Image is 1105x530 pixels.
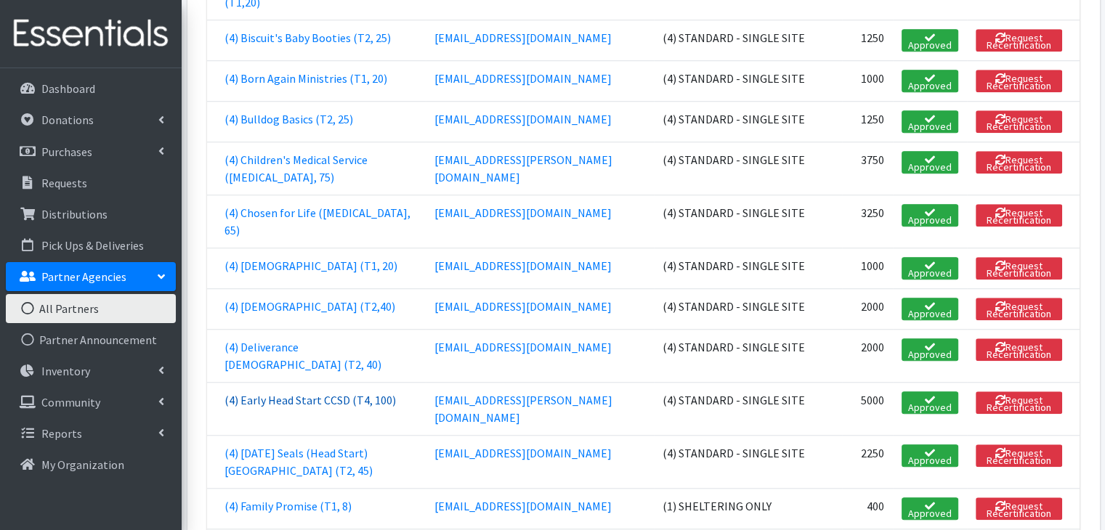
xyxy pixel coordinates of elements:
a: (4) [DATE] Seals (Head Start) [GEOGRAPHIC_DATA] (T2, 45) [224,446,373,478]
span: Approved [902,298,958,320]
span: Approved [902,391,958,414]
p: Community [41,395,100,409]
a: (4) Chosen for Life ([MEDICAL_DATA], 65) [224,205,410,237]
td: (4) STANDARD - SINGLE SITE [654,20,842,60]
a: (4) Biscuit's Baby Booties (T2, 25) [224,30,391,45]
button: Request Recertification [976,204,1062,227]
button: Request Recertification [976,257,1062,280]
td: 2000 [842,288,893,329]
td: (4) STANDARD - SINGLE SITE [654,288,842,329]
span: Approved [902,204,958,227]
a: (4) [DEMOGRAPHIC_DATA] (T2,40) [224,299,395,314]
a: Partner Announcement [6,325,176,354]
a: (4) Born Again Ministries (T1, 20) [224,71,387,86]
span: Approved [902,497,958,520]
p: Distributions [41,207,108,221]
td: 1000 [842,248,893,288]
a: [EMAIL_ADDRESS][DOMAIN_NAME] [434,340,612,354]
span: Approved [902,444,958,467]
td: (4) STANDARD - SINGLE SITE [654,60,842,101]
a: [EMAIL_ADDRESS][DOMAIN_NAME] [434,71,612,86]
button: Request Recertification [976,110,1062,133]
a: (4) Deliverance [DEMOGRAPHIC_DATA] (T2, 40) [224,340,381,372]
a: [EMAIL_ADDRESS][DOMAIN_NAME] [434,446,612,460]
p: Dashboard [41,81,95,96]
p: Partner Agencies [41,269,126,284]
a: Distributions [6,200,176,229]
td: (4) STANDARD - SINGLE SITE [654,329,842,382]
a: [EMAIL_ADDRESS][DOMAIN_NAME] [434,258,612,273]
p: Purchases [41,144,92,159]
td: 3750 [842,142,893,195]
td: 1000 [842,60,893,101]
button: Request Recertification [976,298,1062,320]
a: All Partners [6,294,176,323]
button: Request Recertification [976,391,1062,414]
button: Request Recertification [976,338,1062,361]
a: Inventory [6,356,176,386]
a: Dashboard [6,74,176,103]
span: Approved [902,110,958,133]
a: [EMAIL_ADDRESS][DOMAIN_NAME] [434,499,612,513]
td: (4) STANDARD - SINGLE SITE [654,435,842,488]
a: [EMAIL_ADDRESS][PERSON_NAME][DOMAIN_NAME] [434,393,612,425]
a: (4) [DEMOGRAPHIC_DATA] (T1, 20) [224,258,397,273]
td: 5000 [842,382,893,435]
a: Community [6,388,176,417]
td: 400 [842,488,893,529]
button: Request Recertification [976,151,1062,174]
p: My Organization [41,457,124,472]
a: (4) Family Promise (T1, 8) [224,499,352,513]
a: [EMAIL_ADDRESS][PERSON_NAME][DOMAIN_NAME] [434,152,612,184]
a: Partner Agencies [6,262,176,291]
span: Approved [902,151,958,174]
p: Donations [41,113,94,127]
a: (4) Bulldog Basics (T2, 25) [224,112,353,126]
td: (4) STANDARD - SINGLE SITE [654,101,842,142]
a: Pick Ups & Deliveries [6,231,176,260]
p: Inventory [41,364,90,378]
img: HumanEssentials [6,9,176,58]
a: [EMAIL_ADDRESS][DOMAIN_NAME] [434,205,612,220]
td: 2250 [842,435,893,488]
td: (4) STANDARD - SINGLE SITE [654,382,842,435]
a: Reports [6,419,176,448]
button: Request Recertification [976,444,1062,467]
button: Request Recertification [976,29,1062,52]
p: Pick Ups & Deliveries [41,238,144,253]
a: [EMAIL_ADDRESS][DOMAIN_NAME] [434,299,612,314]
td: 1250 [842,20,893,60]
span: Approved [902,338,958,361]
span: Approved [902,70,958,92]
a: Donations [6,105,176,134]
td: (4) STANDARD - SINGLE SITE [654,142,842,195]
td: 2000 [842,329,893,382]
td: 3250 [842,195,893,248]
a: My Organization [6,450,176,479]
p: Reports [41,426,82,441]
p: Requests [41,176,87,190]
a: (4) Children's Medical Service ([MEDICAL_DATA], 75) [224,152,368,184]
td: (4) STANDARD - SINGLE SITE [654,248,842,288]
td: 1250 [842,101,893,142]
a: [EMAIL_ADDRESS][DOMAIN_NAME] [434,112,612,126]
a: (4) Early Head Start CCSD (T4, 100) [224,393,396,407]
a: Purchases [6,137,176,166]
a: [EMAIL_ADDRESS][DOMAIN_NAME] [434,30,612,45]
td: (1) SHELTERING ONLY [654,488,842,529]
td: (4) STANDARD - SINGLE SITE [654,195,842,248]
button: Request Recertification [976,497,1062,520]
span: Approved [902,29,958,52]
span: Approved [902,257,958,280]
button: Request Recertification [976,70,1062,92]
a: Requests [6,168,176,197]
